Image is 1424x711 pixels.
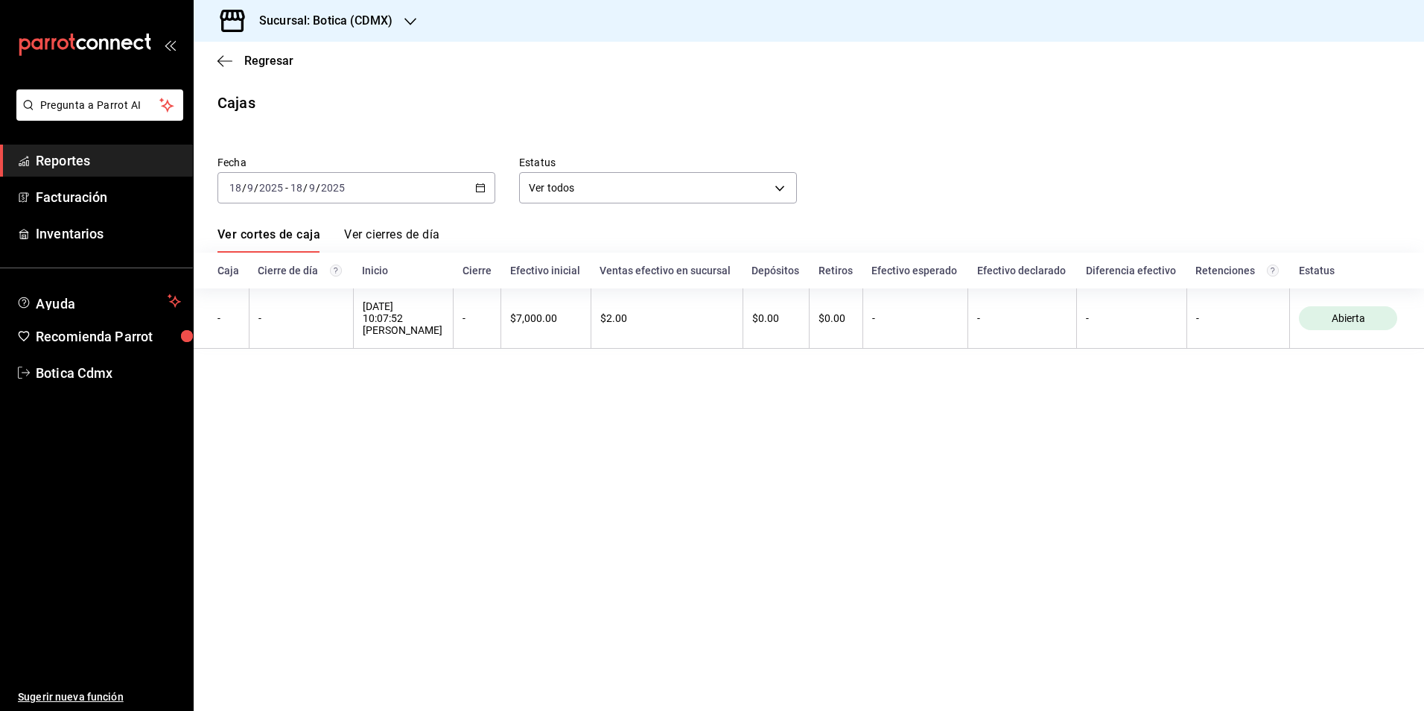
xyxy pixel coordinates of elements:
svg: Total de retenciones de propinas registradas [1267,265,1279,276]
span: - [285,182,288,194]
button: Pregunta a Parrot AI [16,89,183,121]
div: Ver todos [519,172,797,203]
span: / [254,182,258,194]
span: Ayuda [36,292,162,310]
div: - [463,312,492,324]
span: Pregunta a Parrot AI [40,98,160,113]
div: Inicio [362,265,445,276]
label: Estatus [519,157,797,168]
div: Estatus [1299,265,1400,276]
div: Ventas efectivo en sucursal [600,265,734,276]
span: / [242,182,247,194]
div: Cierre de día [258,265,344,276]
input: -- [247,182,254,194]
input: ---- [320,182,346,194]
div: - [1196,312,1281,324]
input: -- [229,182,242,194]
svg: El número de cierre de día es consecutivo y consolida todos los cortes de caja previos en un únic... [330,265,342,276]
div: $0.00 [752,312,801,324]
div: Efectivo declarado [977,265,1068,276]
div: Efectivo inicial [510,265,582,276]
button: Regresar [217,54,293,68]
div: navigation tabs [217,227,439,253]
a: Pregunta a Parrot AI [10,108,183,124]
button: open_drawer_menu [164,39,176,51]
span: Regresar [244,54,293,68]
span: Sugerir nueva función [18,689,181,705]
h3: Sucursal: Botica (CDMX) [247,12,392,30]
div: - [872,312,959,324]
span: / [303,182,308,194]
div: $7,000.00 [510,312,581,324]
div: Depósitos [751,265,801,276]
div: Retenciones [1195,265,1281,276]
span: / [316,182,320,194]
span: Botica Cdmx [36,363,181,383]
div: Cierre [463,265,492,276]
input: -- [308,182,316,194]
div: $0.00 [819,312,853,324]
div: - [1086,312,1177,324]
div: Efectivo esperado [871,265,959,276]
a: Ver cortes de caja [217,227,320,253]
input: -- [290,182,303,194]
div: $2.00 [600,312,734,324]
div: Cajas [217,92,255,114]
div: [DATE] 10:07:52 [PERSON_NAME] [363,300,445,336]
div: - [258,312,344,324]
span: Reportes [36,151,181,171]
span: Abierta [1326,312,1371,324]
div: - [217,312,240,324]
div: Retiros [819,265,854,276]
a: Ver cierres de día [344,227,439,253]
div: Diferencia efectivo [1086,265,1178,276]
span: Recomienda Parrot [36,326,181,347]
span: Facturación [36,187,181,207]
div: Caja [217,265,240,276]
div: - [977,312,1067,324]
span: Inventarios [36,224,181,244]
label: Fecha [217,157,495,168]
input: ---- [258,182,284,194]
